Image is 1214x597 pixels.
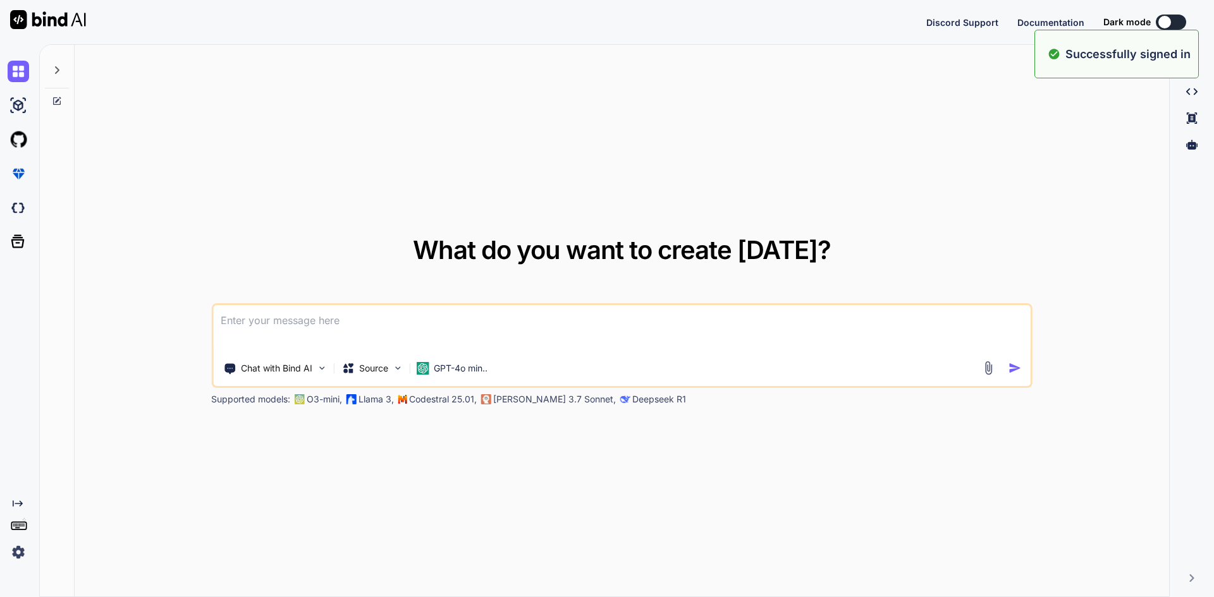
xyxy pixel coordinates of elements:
[211,393,290,406] p: Supported models:
[981,361,996,375] img: attachment
[346,394,356,404] img: Llama2
[1065,45,1191,63] p: Successfully signed in
[8,95,29,116] img: ai-studio
[241,362,312,375] p: Chat with Bind AI
[409,393,477,406] p: Codestral 25.01,
[8,197,29,219] img: darkCloudIdeIcon
[8,61,29,82] img: chat
[434,362,487,375] p: GPT-4o min..
[294,394,304,404] img: GPT-4
[8,163,29,184] img: premium
[359,362,388,375] p: Source
[307,393,342,406] p: O3-mini,
[1017,16,1084,29] button: Documentation
[632,393,686,406] p: Deepseek R1
[926,17,998,28] span: Discord Support
[8,129,29,150] img: githubLight
[481,394,491,404] img: claude
[316,363,327,373] img: Pick Tools
[416,362,429,375] img: GPT-4o mini
[398,395,407,404] img: Mistral-AI
[493,393,616,406] p: [PERSON_NAME] 3.7 Sonnet,
[413,234,831,265] span: What do you want to create [DATE]?
[1009,361,1022,375] img: icon
[926,16,998,29] button: Discord Support
[1103,16,1151,28] span: Dark mode
[1048,45,1060,63] img: alert
[10,10,86,29] img: Bind AI
[392,363,403,373] img: Pick Models
[620,394,630,404] img: claude
[359,393,394,406] p: Llama 3,
[8,541,29,563] img: settings
[1017,17,1084,28] span: Documentation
